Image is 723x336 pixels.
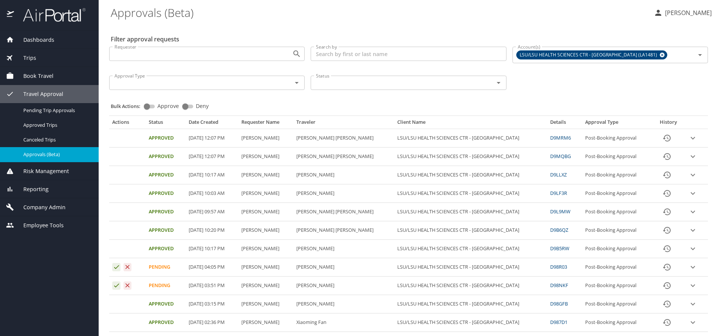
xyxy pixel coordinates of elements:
td: LSU/LSU HEALTH SCIENCES CTR - [GEOGRAPHIC_DATA] [394,221,548,240]
span: Employee Tools [14,221,64,230]
span: Trips [14,54,36,62]
td: [PERSON_NAME] [238,295,293,313]
td: Post-Booking Approval [582,258,653,277]
a: D98R03 [550,263,567,270]
span: Travel Approval [14,90,63,98]
td: [PERSON_NAME] [293,258,394,277]
button: expand row [687,132,699,144]
button: expand row [687,151,699,162]
td: [DATE] 02:36 PM [186,313,238,332]
td: Approved [146,203,185,221]
th: Approval Type [582,119,653,129]
span: Company Admin [14,203,66,211]
span: Canceled Trips [23,136,90,143]
th: Actions [109,119,146,129]
p: Bulk Actions: [111,103,146,109]
button: Deny request [124,281,132,290]
td: [DATE] 03:15 PM [186,295,238,313]
td: [PERSON_NAME] [238,129,293,147]
td: LSU/LSU HEALTH SCIENCES CTR - [GEOGRAPHIC_DATA] [394,147,548,166]
button: Open [493,78,504,88]
td: LSU/LSU HEALTH SCIENCES CTR - [GEOGRAPHIC_DATA] [394,203,548,221]
td: [PERSON_NAME] [238,313,293,332]
td: [PERSON_NAME] [238,240,293,258]
td: LSU/LSU HEALTH SCIENCES CTR - [GEOGRAPHIC_DATA] [394,277,548,295]
span: Approved Trips [23,122,90,129]
td: [PERSON_NAME] [PERSON_NAME] [293,129,394,147]
td: [DATE] 10:17 AM [186,166,238,184]
a: D987D1 [550,319,567,325]
td: [PERSON_NAME] [238,221,293,240]
img: icon-airportal.png [7,8,15,22]
td: Post-Booking Approval [582,166,653,184]
td: Approved [146,147,185,166]
td: Post-Booking Approval [582,313,653,332]
td: Approved [146,129,185,147]
a: D98NKF [550,282,568,289]
button: History [658,147,676,166]
input: Search by first or last name [311,47,506,61]
td: Post-Booking Approval [582,240,653,258]
span: Reporting [14,185,49,193]
td: Approved [146,166,185,184]
td: Pending [146,277,185,295]
button: History [658,277,676,295]
td: [PERSON_NAME] [238,277,293,295]
td: [PERSON_NAME] [293,295,394,313]
p: [PERSON_NAME] [663,8,712,17]
a: D98GFB [550,300,568,307]
button: Open [291,49,302,59]
td: [DATE] 12:07 PM [186,147,238,166]
button: expand row [687,206,699,217]
td: [DATE] 10:03 AM [186,184,238,203]
td: Approved [146,221,185,240]
td: Pending [146,258,185,277]
td: Post-Booking Approval [582,184,653,203]
td: Xiaoming Fan [293,313,394,332]
th: Traveler [293,119,394,129]
a: D9MRM6 [550,134,571,141]
button: Deny request [124,263,132,271]
th: Details [547,119,582,129]
button: Approve request [112,263,120,271]
td: LSU/LSU HEALTH SCIENCES CTR - [GEOGRAPHIC_DATA] [394,184,548,203]
td: [PERSON_NAME] [238,147,293,166]
button: History [658,166,676,184]
button: Approve request [112,281,120,290]
td: [PERSON_NAME] [238,203,293,221]
a: D9L9MW [550,208,570,215]
td: [PERSON_NAME] [293,166,394,184]
td: [DATE] 10:20 PM [186,221,238,240]
button: Open [695,50,705,60]
h1: Approvals (Beta) [111,1,648,24]
th: Status [146,119,185,129]
td: LSU/LSU HEALTH SCIENCES CTR - [GEOGRAPHIC_DATA] [394,166,548,184]
a: D9B5RW [550,245,569,252]
button: History [658,313,676,331]
td: [DATE] 03:51 PM [186,277,238,295]
td: Post-Booking Approval [582,203,653,221]
span: Approve [157,103,179,109]
td: [PERSON_NAME] [PERSON_NAME] [293,203,394,221]
button: History [658,240,676,258]
span: Approvals (Beta) [23,151,90,158]
td: LSU/LSU HEALTH SCIENCES CTR - [GEOGRAPHIC_DATA] [394,240,548,258]
button: expand row [687,188,699,199]
td: [DATE] 09:57 AM [186,203,238,221]
td: Post-Booking Approval [582,129,653,147]
td: [PERSON_NAME] [293,240,394,258]
td: Approved [146,295,185,313]
td: LSU/LSU HEALTH SCIENCES CTR - [GEOGRAPHIC_DATA] [394,313,548,332]
span: LSU/LSU HEALTH SCIENCES CTR - [GEOGRAPHIC_DATA] (LA1481) [517,51,662,59]
span: Dashboards [14,36,54,44]
a: D9LF3R [550,190,567,196]
td: Post-Booking Approval [582,295,653,313]
th: Date Created [186,119,238,129]
span: Book Travel [14,72,53,80]
span: Risk Management [14,167,69,175]
span: Deny [196,103,209,109]
button: expand row [687,298,699,310]
td: [PERSON_NAME] [238,258,293,277]
button: expand row [687,262,699,273]
td: [DATE] 04:05 PM [186,258,238,277]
